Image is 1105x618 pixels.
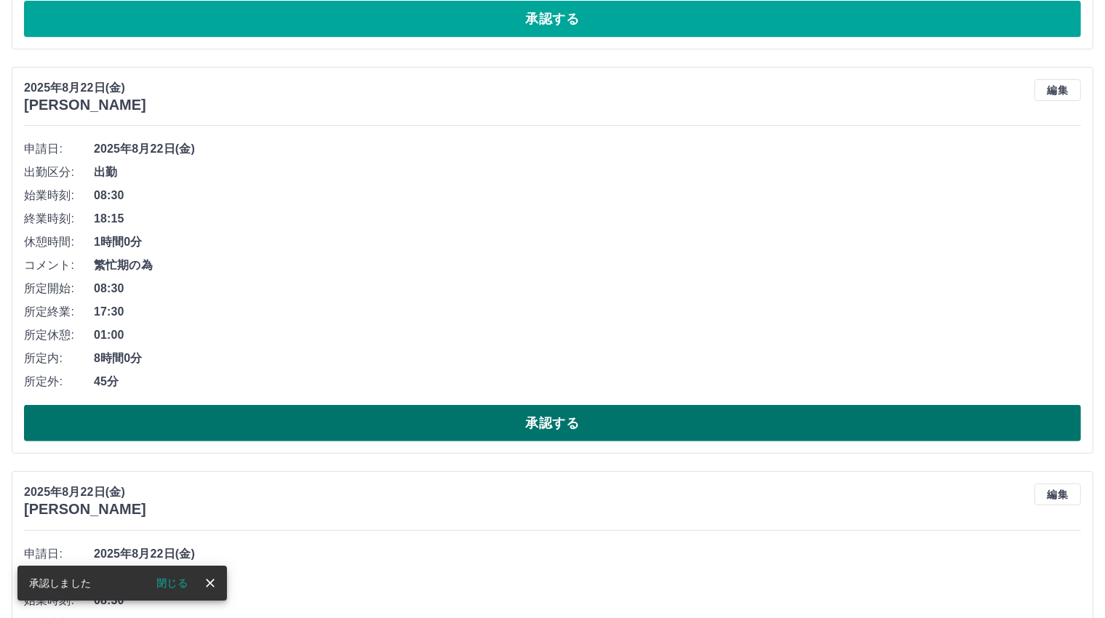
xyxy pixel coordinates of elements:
span: 2025年8月22日(金) [94,140,1081,158]
h3: [PERSON_NAME] [24,97,146,113]
span: 終業時刻: [24,210,94,228]
span: 17:30 [94,303,1081,321]
span: 08:30 [94,592,1081,609]
button: 承認する [24,405,1081,441]
button: 編集 [1034,79,1081,101]
span: 45分 [94,373,1081,390]
button: 承認する [24,1,1081,37]
span: 出勤 [94,569,1081,586]
span: コメント: [24,257,94,274]
span: 始業時刻: [24,187,94,204]
span: 申請日: [24,545,94,563]
button: 閉じる [145,572,199,594]
span: 出勤 [94,164,1081,181]
span: 所定内: [24,350,94,367]
span: 1時間0分 [94,233,1081,251]
span: 所定開始: [24,280,94,297]
span: 所定外: [24,373,94,390]
span: 所定休憩: [24,326,94,344]
span: 08:30 [94,187,1081,204]
div: 承認しました [29,570,91,596]
span: 申請日: [24,140,94,158]
span: 2025年8月22日(金) [94,545,1081,563]
span: 所定終業: [24,303,94,321]
span: 18:15 [94,210,1081,228]
span: 出勤区分: [24,164,94,181]
button: close [199,572,221,594]
button: 編集 [1034,483,1081,505]
span: 08:30 [94,280,1081,297]
h3: [PERSON_NAME] [24,501,146,518]
p: 2025年8月22日(金) [24,483,146,501]
span: 01:00 [94,326,1081,344]
span: 繁忙期の為 [94,257,1081,274]
p: 2025年8月22日(金) [24,79,146,97]
span: 8時間0分 [94,350,1081,367]
span: 休憩時間: [24,233,94,251]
